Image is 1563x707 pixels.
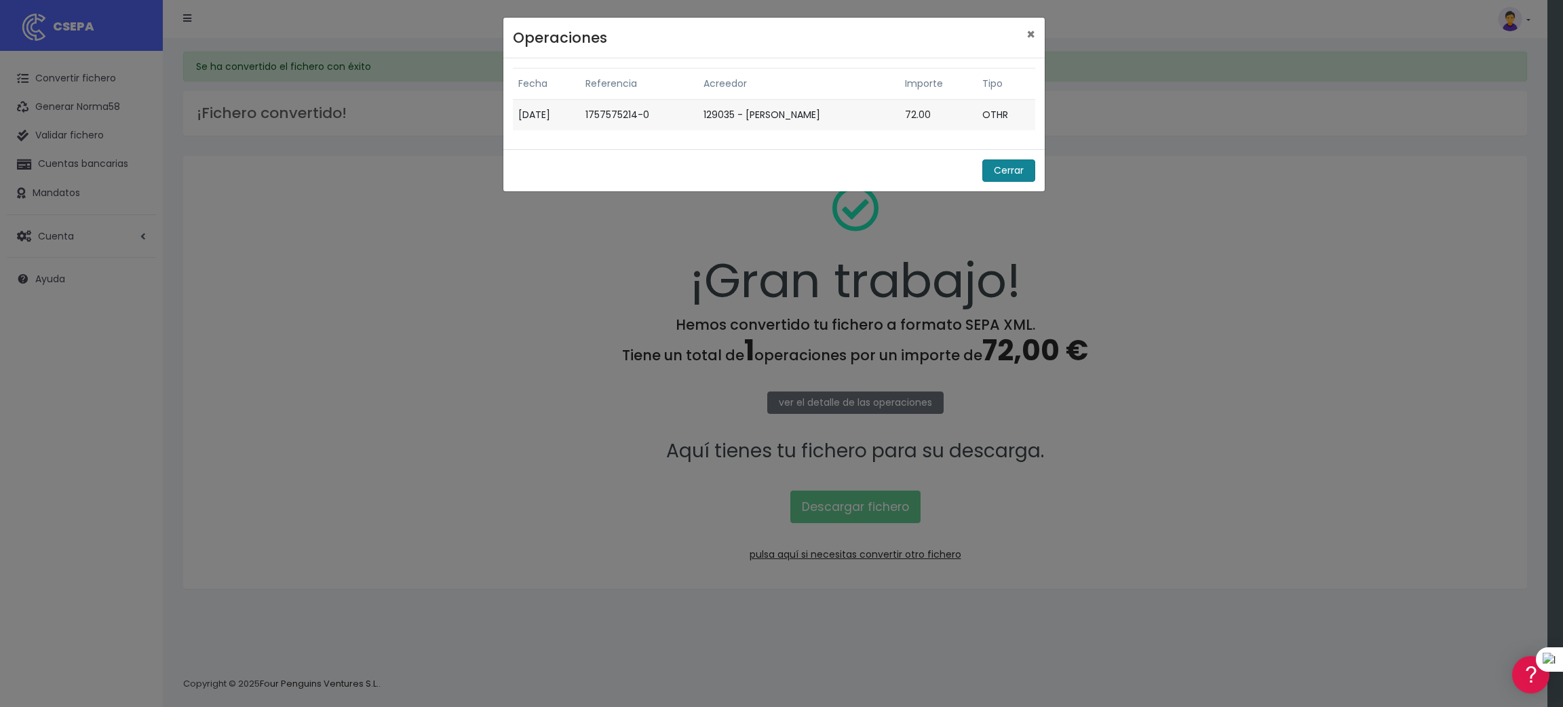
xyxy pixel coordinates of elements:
button: Close [1017,18,1045,51]
td: 72.00 [900,100,977,131]
div: Facturación [14,269,258,282]
a: Formatos [14,172,258,193]
a: POWERED BY ENCHANT [187,391,261,404]
a: Información general [14,115,258,136]
a: Problemas habituales [14,193,258,214]
th: Tipo [977,69,1035,100]
button: Cerrar [982,159,1035,182]
td: 1757575214-0 [580,100,698,131]
div: Convertir ficheros [14,150,258,163]
span: × [1026,24,1035,44]
button: Contáctanos [14,363,258,387]
a: API [14,347,258,368]
a: Perfiles de empresas [14,235,258,256]
td: 129035 - [PERSON_NAME] [698,100,900,131]
th: Importe [900,69,977,100]
h4: Operaciones [513,27,607,49]
th: Fecha [513,69,581,100]
td: OTHR [977,100,1035,131]
td: [DATE] [513,100,581,131]
a: General [14,291,258,312]
div: Información general [14,94,258,107]
th: Referencia [580,69,698,100]
th: Acreedor [698,69,900,100]
a: Videotutoriales [14,214,258,235]
div: Programadores [14,326,258,339]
